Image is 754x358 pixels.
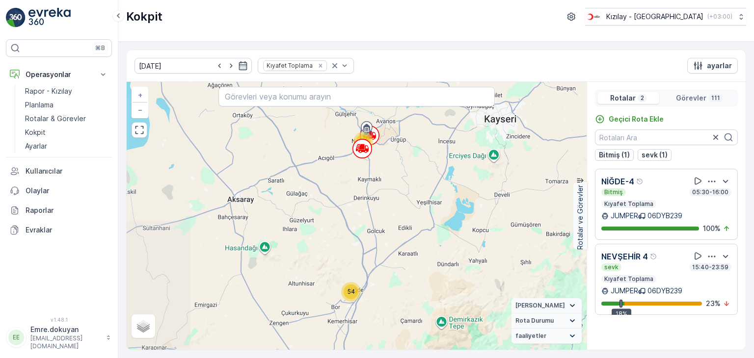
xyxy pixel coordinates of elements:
[710,94,721,102] p: 111
[30,334,101,350] p: [EMAIL_ADDRESS][DOMAIN_NAME]
[28,8,71,27] img: logo_light-DOdMpM7g.png
[25,114,86,124] p: Rotalar & Görevler
[609,114,664,124] p: Geçici Rota Ekle
[135,58,252,74] input: dd/mm/yyyy
[691,188,729,196] p: 05:30-16:00
[647,211,682,221] p: 06DYB239
[138,91,142,99] span: +
[6,161,112,181] a: Kullanıcılar
[348,288,355,295] span: 54
[353,132,373,152] div: 57
[30,325,101,334] p: Emre.dokuyan
[691,263,729,271] p: 15:40-23:59
[707,13,732,21] p: ( +03:00 )
[603,275,654,283] p: Kıyafet Toplama
[21,112,112,126] a: Rotalar & Görevler
[8,330,24,345] div: EE
[687,58,738,74] button: ayarlar
[706,299,721,308] p: 23 %
[341,282,361,302] div: 54
[138,105,143,114] span: −
[26,225,108,235] p: Evraklar
[611,211,638,221] p: JUMPER
[360,138,367,145] span: 57
[95,44,105,52] p: ⌘B
[133,315,154,337] a: Layers
[606,12,703,22] p: Kızılay - [GEOGRAPHIC_DATA]
[133,102,147,117] a: Uzaklaştır
[512,313,582,329] summary: Rota Durumu
[647,286,682,296] p: 06DYB239
[638,149,672,161] button: sevk (1)
[21,98,112,112] a: Planlama
[612,308,631,319] div: 18%
[515,332,546,340] span: faaliyetler
[603,188,624,196] p: Bitmiş
[703,224,721,233] p: 100 %
[585,11,602,22] img: k%C4%B1z%C4%B1lay_D5CCths_t1JZB0k.png
[650,253,658,260] div: Yardım Araç İkonu
[21,139,112,153] a: Ayarlar
[707,61,732,71] p: ayarlar
[6,8,26,27] img: logo
[26,186,108,196] p: Olaylar
[126,9,162,25] p: Kokpit
[21,84,112,98] a: Rapor - Kızılay
[6,325,112,350] button: EEEmre.dokuyan[EMAIL_ADDRESS][DOMAIN_NAME]
[595,129,738,145] input: Rotaları Ara
[26,205,108,215] p: Raporlar
[25,100,54,110] p: Planlama
[25,141,47,151] p: Ayarlar
[603,263,619,271] p: sevk
[515,317,554,325] span: Rota Durumu
[603,200,654,208] p: Kıyafet Toplama
[218,87,494,106] input: Görevleri veya konumu arayın
[515,302,565,309] span: [PERSON_NAME]
[26,70,92,79] p: Operasyonlar
[595,149,634,161] button: Bitmiş (1)
[25,128,46,137] p: Kokpit
[610,93,636,103] p: Rotalar
[601,176,634,187] p: NİĞDE-4
[6,220,112,240] a: Evraklar
[25,86,72,96] p: Rapor - Kızılay
[611,286,638,296] p: JUMPER
[315,62,326,70] div: Remove Kıyafet Toplama
[676,93,706,103] p: Görevler
[640,94,645,102] p: 2
[585,8,746,26] button: Kızılay - [GEOGRAPHIC_DATA](+03:00)
[599,150,630,160] p: Bitmiş (1)
[21,126,112,139] a: Kokpit
[575,185,585,250] p: Rotalar ve Görevler
[6,65,112,84] button: Operasyonlar
[264,61,314,70] div: Kıyafet Toplama
[26,166,108,176] p: Kullanıcılar
[6,317,112,323] span: v 1.48.1
[512,329,582,344] summary: faaliyetler
[6,201,112,220] a: Raporlar
[642,150,668,160] p: sevk (1)
[636,178,644,185] div: Yardım Araç İkonu
[601,251,648,262] p: NEVŞEHİR 4
[6,181,112,201] a: Olaylar
[595,114,664,124] a: Geçici Rota Ekle
[133,88,147,102] a: Yakınlaştır
[512,298,582,313] summary: [PERSON_NAME]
